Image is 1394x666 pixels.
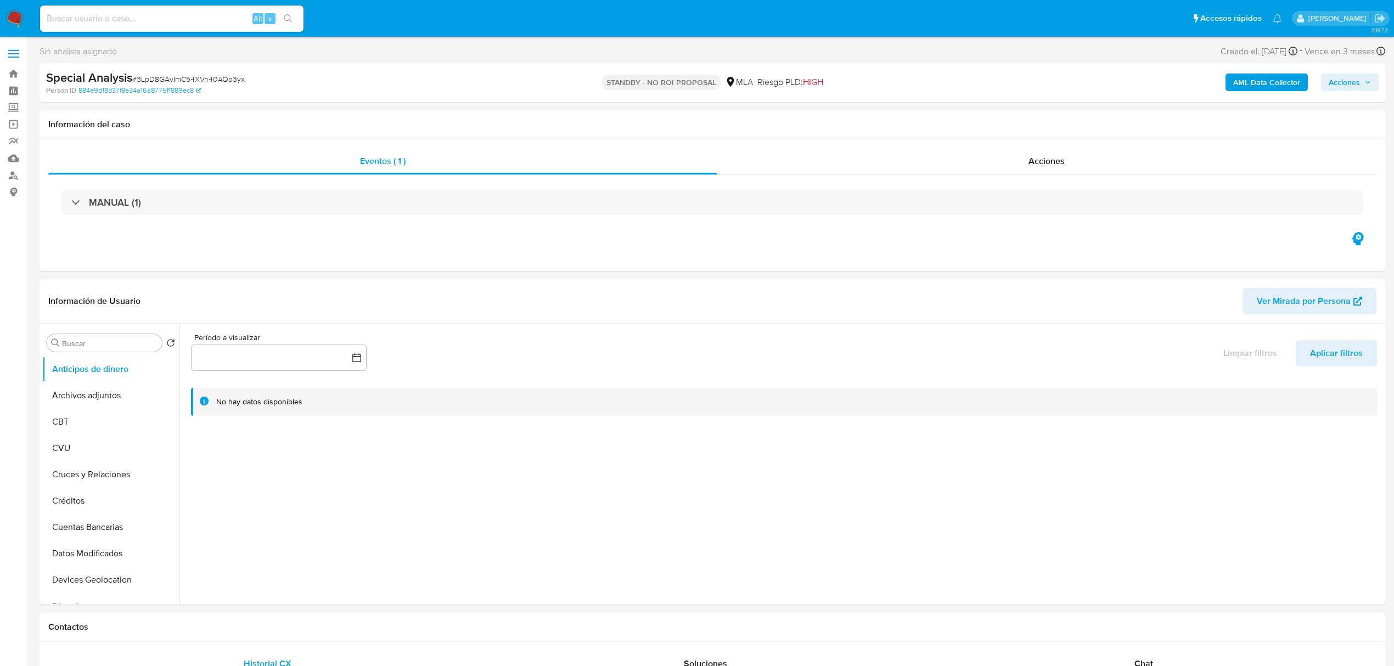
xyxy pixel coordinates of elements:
[277,11,299,26] button: search-icon
[166,338,175,351] button: Volver al orden por defecto
[42,488,179,514] button: Créditos
[1233,74,1300,91] b: AML Data Collector
[1273,14,1282,23] a: Notificaciones
[1329,74,1360,91] span: Acciones
[1221,44,1297,59] div: Creado el: [DATE]
[1200,13,1262,24] span: Accesos rápidos
[132,74,245,84] span: # 3LpD8GAvImC54XVn40AQp3yx
[48,296,140,307] h1: Información de Usuario
[602,75,721,90] p: STANDBY - NO ROI PROPOSAL
[42,593,179,619] button: Direcciones
[360,155,406,167] span: Eventos ( 1 )
[42,382,179,409] button: Archivos adjuntos
[42,356,179,382] button: Anticipos de dinero
[40,46,117,58] span: Sin analista asignado
[61,190,1363,215] div: MANUAL (1)
[42,435,179,461] button: CVU
[725,76,753,88] div: MLA
[51,338,60,347] button: Buscar
[1300,44,1302,59] span: -
[62,338,158,348] input: Buscar
[48,622,1376,633] h1: Contactos
[42,461,179,488] button: Cruces y Relaciones
[803,76,823,88] span: HIGH
[42,540,179,567] button: Datos Modificados
[1257,288,1351,314] span: Ver Mirada por Persona
[48,119,1376,130] h1: Información del caso
[757,76,823,88] span: Riesgo PLD:
[1305,46,1375,58] span: Vence en 3 meses
[254,13,262,24] span: Alt
[42,409,179,435] button: CBT
[1028,155,1065,167] span: Acciones
[46,69,132,86] b: Special Analysis
[42,514,179,540] button: Cuentas Bancarias
[1226,74,1308,91] button: AML Data Collector
[268,13,272,24] span: s
[42,567,179,593] button: Devices Geolocation
[1308,13,1370,24] p: eliana.eguerrero@mercadolibre.com
[1374,13,1386,24] a: Salir
[78,86,201,95] a: 884e9d18d37f8e34a16a8775f1889ec8
[89,196,141,208] h3: MANUAL (1)
[1243,288,1376,314] button: Ver Mirada por Persona
[46,86,76,95] b: Person ID
[40,12,303,26] input: Buscar usuario o caso...
[1321,74,1379,91] button: Acciones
